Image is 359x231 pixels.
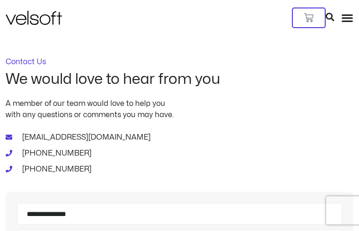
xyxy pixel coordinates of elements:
a: [EMAIL_ADDRESS][DOMAIN_NAME] [6,132,353,143]
h2: We would love to hear from you [6,71,353,87]
span: [PHONE_NUMBER] [20,148,92,159]
img: Velsoft Training Materials [6,11,62,25]
div: Menu Toggle [341,12,353,24]
p: Contact Us [6,58,353,66]
span: [EMAIL_ADDRESS][DOMAIN_NAME] [20,132,151,143]
span: [PHONE_NUMBER] [20,164,92,175]
p: A member of our team would love to help you with any questions or comments you may have. [6,98,353,120]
